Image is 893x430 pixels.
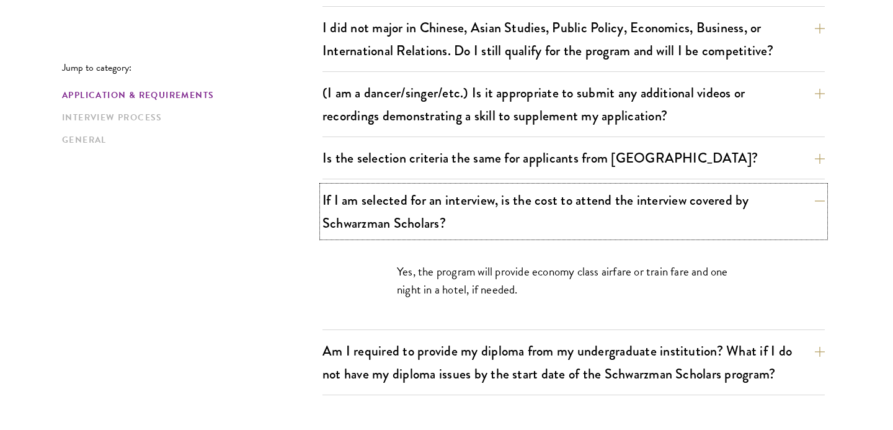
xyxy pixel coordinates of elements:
[322,186,825,237] button: If I am selected for an interview, is the cost to attend the interview covered by Schwarzman Scho...
[62,111,315,124] a: Interview Process
[322,144,825,172] button: Is the selection criteria the same for applicants from [GEOGRAPHIC_DATA]?
[322,79,825,130] button: (I am a dancer/singer/etc.) Is it appropriate to submit any additional videos or recordings demon...
[322,337,825,388] button: Am I required to provide my diploma from my undergraduate institution? What if I do not have my d...
[322,14,825,65] button: I did not major in Chinese, Asian Studies, Public Policy, Economics, Business, or International R...
[62,133,315,146] a: General
[62,62,322,73] p: Jump to category:
[397,262,750,298] p: Yes, the program will provide economy class airfare or train fare and one night in a hotel, if ne...
[62,89,315,102] a: Application & Requirements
